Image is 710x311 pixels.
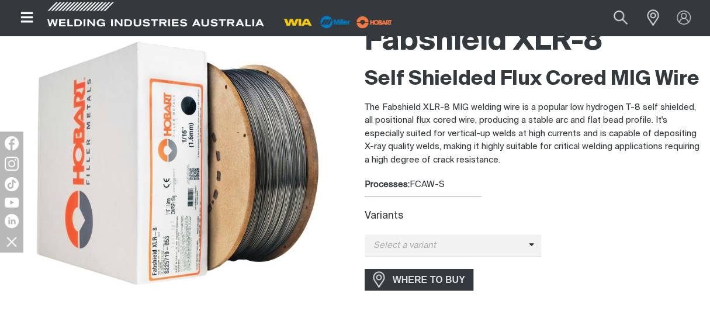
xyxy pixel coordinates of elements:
[5,136,19,150] img: Facebook
[586,5,640,31] input: Product name or item number...
[353,13,396,31] img: miller
[353,18,396,26] a: miller
[365,23,701,61] h1: Fabshield XLR-8
[365,67,701,92] h2: Self Shielded Flux Cored MIG Wire
[2,231,22,251] img: hide socials
[32,17,324,309] img: Fabshield XLR-8
[365,269,474,291] a: WHERE TO BUY
[365,180,410,189] strong: Processes:
[5,214,19,228] img: LinkedIn
[5,177,19,191] img: TikTok
[385,271,473,289] span: WHERE TO BUY
[365,211,403,221] label: Variants
[601,5,640,31] button: Search products
[365,178,701,192] div: FCAW-S
[365,101,701,167] p: The Fabshield XLR-8 MIG welding wire is a popular low hydrogen T-8 self shielded, all positional ...
[5,198,19,208] img: YouTube
[5,157,19,171] img: Instagram
[365,239,529,253] span: Select a variant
